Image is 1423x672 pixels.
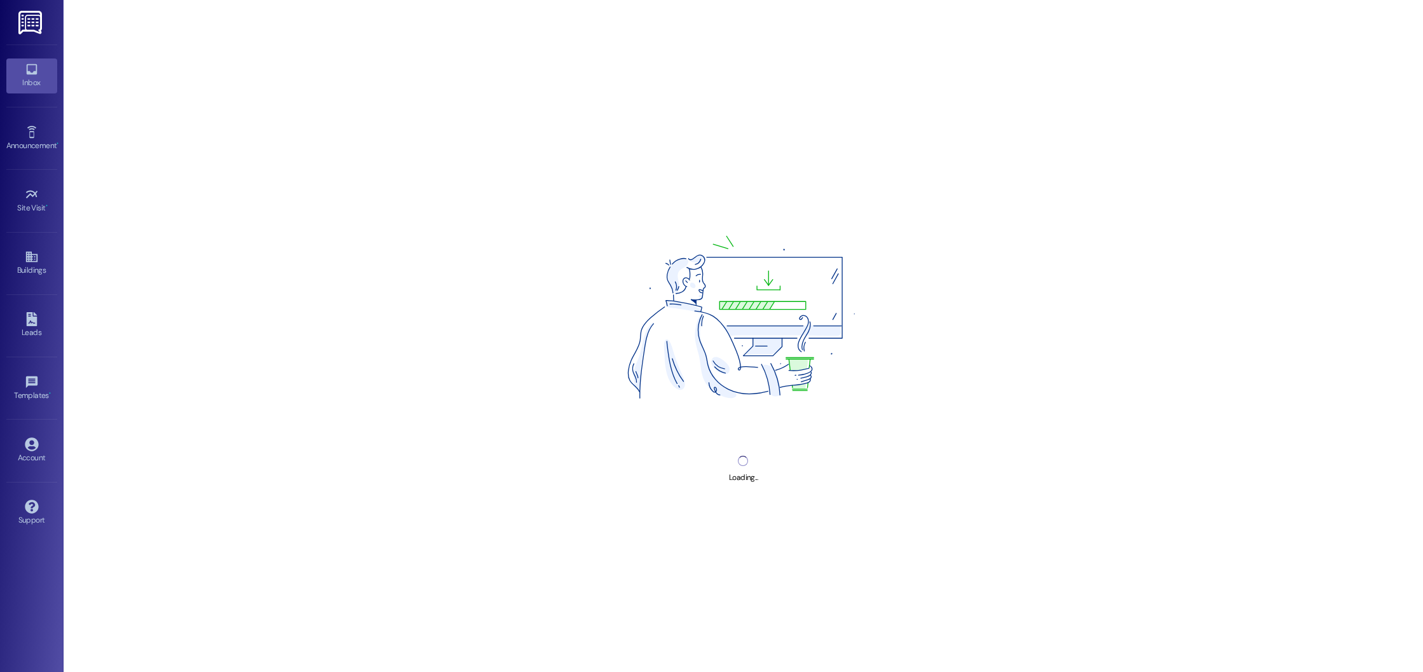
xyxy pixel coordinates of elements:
img: ResiDesk Logo [18,11,44,34]
a: Account [6,434,57,468]
a: Site Visit • [6,184,57,218]
a: Templates • [6,371,57,406]
span: • [46,202,48,210]
a: Leads [6,308,57,343]
span: • [49,389,51,398]
a: Support [6,496,57,530]
a: Buildings [6,246,57,280]
span: • [57,139,58,148]
div: Loading... [729,471,758,484]
a: Inbox [6,58,57,93]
